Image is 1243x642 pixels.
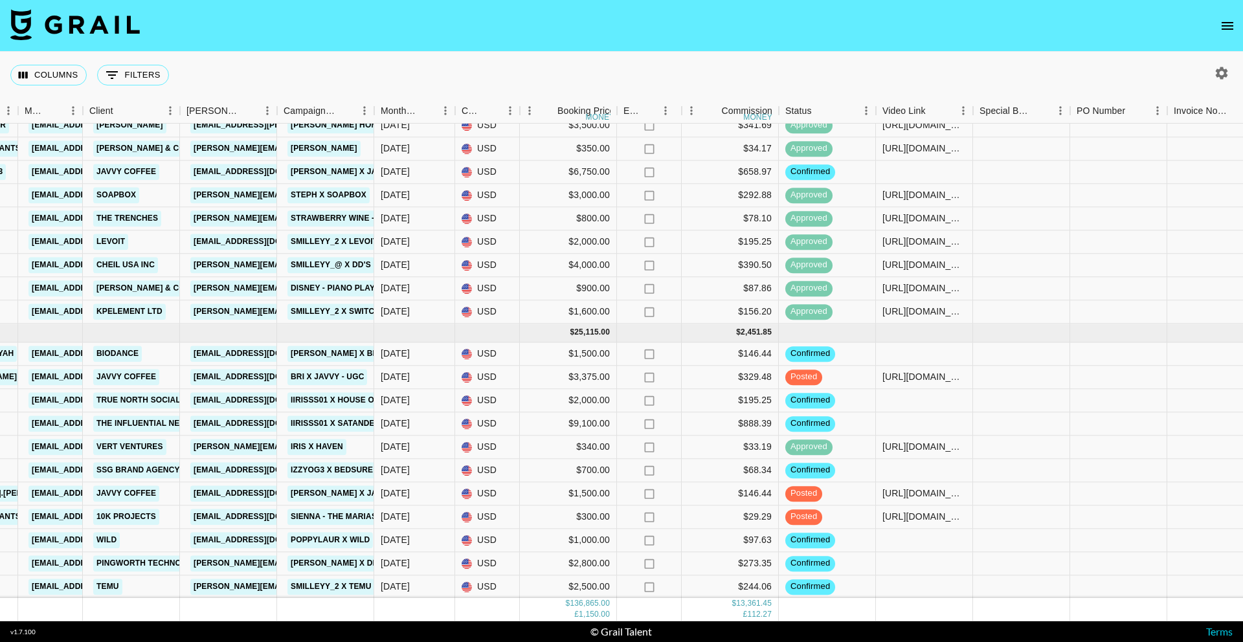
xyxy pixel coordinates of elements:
button: Menu [682,101,701,120]
div: USD [455,529,520,552]
button: Sort [926,102,944,120]
a: Steph x Soapbox [287,187,370,203]
div: 136,865.00 [570,599,610,610]
a: Soapbox [93,187,139,203]
a: [PERSON_NAME] [287,140,361,157]
button: Menu [436,101,455,120]
div: USD [455,436,520,459]
a: [EMAIL_ADDRESS][DOMAIN_NAME] [190,346,335,362]
div: v 1.7.100 [10,628,36,636]
div: $300.00 [520,505,617,529]
a: [PERSON_NAME][EMAIL_ADDRESS][DOMAIN_NAME] [190,210,401,227]
a: Terms [1206,625,1233,637]
div: USD [455,505,520,529]
a: iirisss01 x Satander Open Academy [287,415,450,432]
span: posted [785,488,822,500]
a: izzyog3 x Bedsure [287,462,376,478]
div: Sep '25 [381,581,410,593]
div: $195.25 [682,230,779,254]
a: [PERSON_NAME] Home [287,117,386,133]
div: Expenses: Remove Commission? [623,98,642,124]
div: https://www.tiktok.com/@melissa_fakler/video/7540381927275023646 [882,119,966,132]
div: $146.44 [682,342,779,366]
div: https://www.instagram.com/reel/DOCfIawAUJ4/ [882,487,966,500]
button: Sort [539,102,557,120]
span: confirmed [785,418,835,430]
div: https://www.tiktok.com/@pollyylikesplants/video/7544842307426684182 [882,511,966,524]
a: Wild [93,532,120,548]
div: https://www.tiktok.com/@iirisss01/video/7544152859105889567 [882,441,966,454]
div: USD [455,412,520,436]
div: money [586,113,615,121]
a: Poppylaur x Wild [287,532,373,548]
div: $ [570,327,574,338]
div: Sep '25 [381,464,410,477]
div: Invoice Notes [1174,98,1227,124]
button: Show filters [97,65,169,85]
a: Smilleyy_@ x dd's [287,257,374,273]
a: smilleyy_2 x Switchbot [287,304,400,320]
div: Currency [455,98,520,124]
span: approved [785,190,833,202]
a: The Influential Network [93,415,213,432]
div: Video Link [882,98,926,124]
div: Currency [462,98,482,124]
a: Javvy Coffee [93,369,159,385]
div: Month Due [381,98,418,124]
button: Sort [812,102,830,120]
a: [PERSON_NAME] x Biodance [287,346,412,362]
div: USD [455,366,520,389]
a: [EMAIL_ADDRESS][PERSON_NAME][DOMAIN_NAME] [190,117,401,133]
div: $800.00 [520,207,617,230]
div: https://www.instagram.com/reel/DNqzLuDSwC1/ [882,371,966,384]
div: 112.27 [747,610,772,621]
div: 1,150.00 [579,610,610,621]
span: confirmed [785,535,835,547]
a: Javvy Coffee [93,164,159,180]
a: [EMAIL_ADDRESS][DOMAIN_NAME] [28,369,174,385]
div: $9,100.00 [520,412,617,436]
div: Client [89,98,113,124]
div: USD [455,389,520,412]
a: [EMAIL_ADDRESS][DOMAIN_NAME] [28,439,174,455]
a: 10k Projects [93,509,159,525]
a: [EMAIL_ADDRESS][DOMAIN_NAME] [190,509,335,525]
button: Menu [500,101,520,120]
div: 2,451.85 [741,327,772,338]
div: USD [455,254,520,277]
a: [EMAIL_ADDRESS][DOMAIN_NAME] [28,117,174,133]
span: approved [785,306,833,318]
div: Aug '25 [381,236,410,249]
a: Vert Ventures [93,439,166,455]
div: Sep '25 [381,348,410,360]
div: Aug '25 [381,305,410,318]
a: [PERSON_NAME][EMAIL_ADDRESS][PERSON_NAME][DOMAIN_NAME] [190,280,468,296]
a: Temu [93,579,122,595]
a: [EMAIL_ADDRESS][DOMAIN_NAME] [28,346,174,362]
div: $2,000.00 [520,389,617,412]
a: Disney - Piano Playlist [287,280,396,296]
div: https://www.tiktok.com/@smilleyy_2/video/7544448978536959246 [882,236,966,249]
a: [EMAIL_ADDRESS][DOMAIN_NAME] [28,579,174,595]
a: [EMAIL_ADDRESS][DOMAIN_NAME] [190,462,335,478]
div: $195.25 [682,389,779,412]
div: $1,600.00 [520,300,617,324]
a: [PERSON_NAME] x Dreame [287,555,405,571]
div: © Grail Talent [590,625,652,638]
button: Select columns [10,65,87,85]
div: $658.97 [682,160,779,184]
div: $6,750.00 [520,160,617,184]
div: Status [779,98,876,124]
a: Javvy Coffee [93,485,159,502]
div: $33.19 [682,436,779,459]
a: The Trenches [93,210,161,227]
span: confirmed [785,465,835,477]
div: USD [455,230,520,254]
div: $329.48 [682,366,779,389]
button: Sort [418,102,436,120]
div: USD [455,482,520,505]
a: [EMAIL_ADDRESS][DOMAIN_NAME] [28,415,174,432]
a: [EMAIL_ADDRESS][DOMAIN_NAME] [190,485,335,502]
div: $244.06 [682,575,779,599]
button: Menu [355,101,374,120]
